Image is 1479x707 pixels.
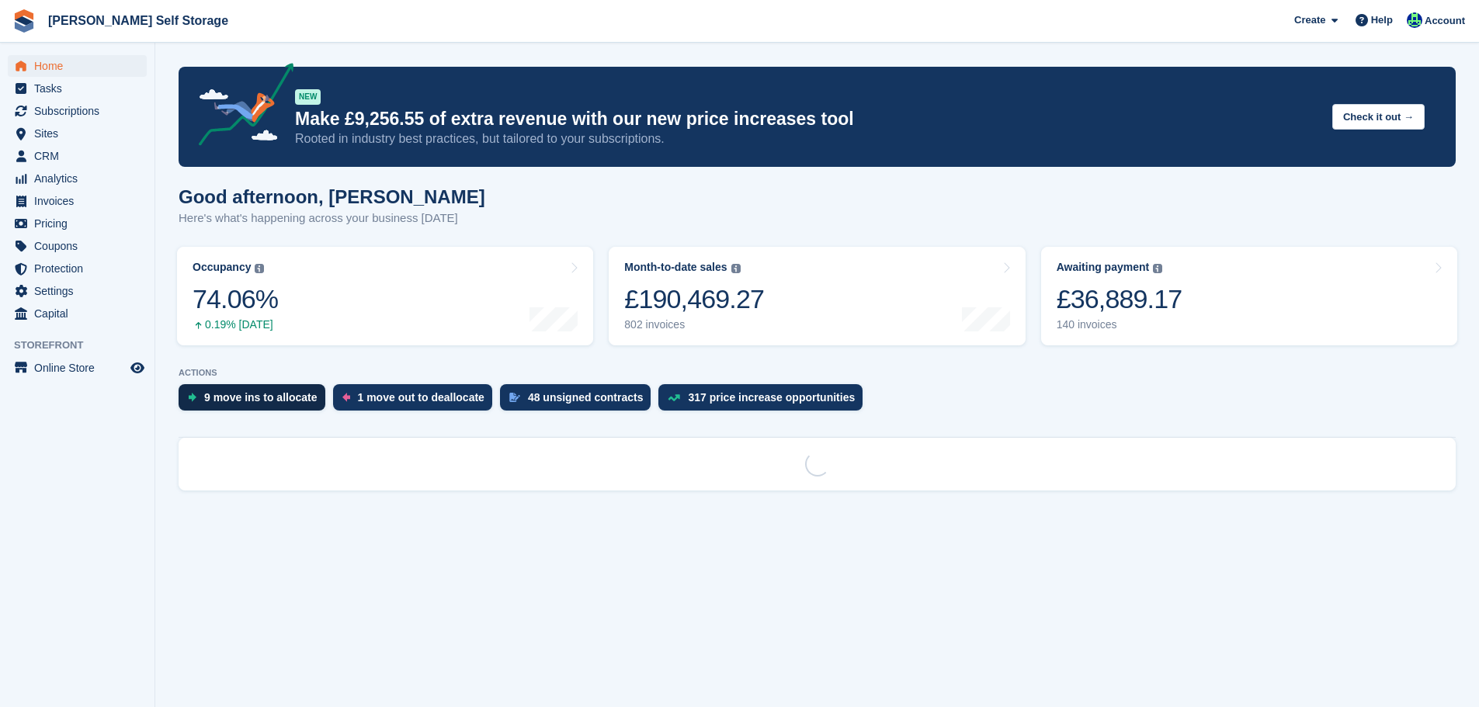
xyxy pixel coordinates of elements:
[1057,283,1182,315] div: £36,889.17
[8,280,147,302] a: menu
[179,384,333,418] a: 9 move ins to allocate
[295,130,1320,147] p: Rooted in industry best practices, but tailored to your subscriptions.
[624,283,764,315] div: £190,469.27
[8,357,147,379] a: menu
[188,393,196,402] img: move_ins_to_allocate_icon-fdf77a2bb77ea45bf5b3d319d69a93e2d87916cf1d5bf7949dd705db3b84f3ca.svg
[255,264,264,273] img: icon-info-grey-7440780725fd019a000dd9b08b2336e03edf1995a4989e88bcd33f0948082b44.svg
[34,357,127,379] span: Online Store
[688,391,855,404] div: 317 price increase opportunities
[1057,261,1150,274] div: Awaiting payment
[204,391,318,404] div: 9 move ins to allocate
[1332,104,1425,130] button: Check it out →
[295,89,321,105] div: NEW
[8,213,147,234] a: menu
[34,235,127,257] span: Coupons
[624,261,727,274] div: Month-to-date sales
[731,264,741,273] img: icon-info-grey-7440780725fd019a000dd9b08b2336e03edf1995a4989e88bcd33f0948082b44.svg
[34,168,127,189] span: Analytics
[8,303,147,324] a: menu
[34,258,127,279] span: Protection
[1153,264,1162,273] img: icon-info-grey-7440780725fd019a000dd9b08b2336e03edf1995a4989e88bcd33f0948082b44.svg
[186,63,294,151] img: price-adjustments-announcement-icon-8257ccfd72463d97f412b2fc003d46551f7dbcb40ab6d574587a9cd5c0d94...
[34,145,127,167] span: CRM
[8,168,147,189] a: menu
[8,55,147,77] a: menu
[1041,247,1457,345] a: Awaiting payment £36,889.17 140 invoices
[34,303,127,324] span: Capital
[1371,12,1393,28] span: Help
[668,394,680,401] img: price_increase_opportunities-93ffe204e8149a01c8c9dc8f82e8f89637d9d84a8eef4429ea346261dce0b2c0.svg
[333,384,500,418] a: 1 move out to deallocate
[14,338,154,353] span: Storefront
[500,384,659,418] a: 48 unsigned contracts
[658,384,870,418] a: 317 price increase opportunities
[34,123,127,144] span: Sites
[34,280,127,302] span: Settings
[34,213,127,234] span: Pricing
[295,108,1320,130] p: Make £9,256.55 of extra revenue with our new price increases tool
[177,247,593,345] a: Occupancy 74.06% 0.19% [DATE]
[179,210,485,227] p: Here's what's happening across your business [DATE]
[34,190,127,212] span: Invoices
[358,391,484,404] div: 1 move out to deallocate
[8,258,147,279] a: menu
[1407,12,1422,28] img: Jenna Kennedy
[8,78,147,99] a: menu
[179,368,1456,378] p: ACTIONS
[624,318,764,331] div: 802 invoices
[128,359,147,377] a: Preview store
[1425,13,1465,29] span: Account
[609,247,1025,345] a: Month-to-date sales £190,469.27 802 invoices
[8,123,147,144] a: menu
[193,261,251,274] div: Occupancy
[8,100,147,122] a: menu
[8,190,147,212] a: menu
[179,186,485,207] h1: Good afternoon, [PERSON_NAME]
[193,318,278,331] div: 0.19% [DATE]
[342,393,350,402] img: move_outs_to_deallocate_icon-f764333ba52eb49d3ac5e1228854f67142a1ed5810a6f6cc68b1a99e826820c5.svg
[509,393,520,402] img: contract_signature_icon-13c848040528278c33f63329250d36e43548de30e8caae1d1a13099fd9432cc5.svg
[528,391,644,404] div: 48 unsigned contracts
[12,9,36,33] img: stora-icon-8386f47178a22dfd0bd8f6a31ec36ba5ce8667c1dd55bd0f319d3a0aa187defe.svg
[193,283,278,315] div: 74.06%
[34,100,127,122] span: Subscriptions
[34,78,127,99] span: Tasks
[34,55,127,77] span: Home
[8,235,147,257] a: menu
[1294,12,1325,28] span: Create
[42,8,234,33] a: [PERSON_NAME] Self Storage
[1057,318,1182,331] div: 140 invoices
[8,145,147,167] a: menu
